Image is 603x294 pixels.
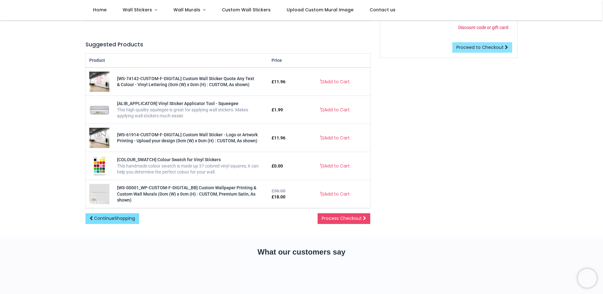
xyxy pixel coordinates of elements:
[123,7,152,13] span: Wall Stickers
[272,135,285,140] span: £
[274,188,285,193] span: 36.00
[94,215,135,221] span: Continue
[316,77,354,87] a: Add to Cart
[89,184,109,204] img: [WS-00001_WP-CUSTOM-F-DIGITAL_BB] Custom Wallpaper Printing & Custom Wall Murals (0cm (W) x 0cm (...
[272,194,285,199] span: £
[222,7,271,13] span: Custom Wall Stickers
[114,215,135,221] span: Shopping
[268,54,299,68] th: Price
[85,213,139,224] a: ContinueShopping
[89,107,109,112] a: [ALIB_APPLICATOR] Vinyl Sticker Applicator Tool - Squeegee
[93,7,107,13] span: Home
[274,194,285,199] span: 18.00
[287,7,354,13] span: Upload Custom Mural Image
[89,79,109,84] a: [WS-74142-CUSTOM-F-DIGITAL] Custom Wall Sticker Quote Any Text & Colour - Vinyl Lettering (0cm (W...
[318,213,370,224] a: Process Checkout
[578,269,597,288] iframe: Brevo live chat
[370,7,395,13] span: Contact us
[456,44,504,50] span: Proceed to Checkout
[272,79,285,84] span: £
[92,156,107,176] img: [COLOUR_SWATCH] Colour Swatch for Vinyl Stickers
[89,72,109,92] img: [WS-74142-CUSTOM-F-DIGITAL] Custom Wall Sticker Quote Any Text & Colour - Vinyl Lettering (0cm (W...
[117,101,238,106] a: [ALIB_APPLICATOR] Vinyl Sticker Applicator Tool - Squeegee
[85,247,518,257] h2: What our customers say
[89,100,109,120] img: [ALIB_APPLICATOR] Vinyl Sticker Applicator Tool - Squeegee
[89,191,109,196] a: [WS-00001_WP-CUSTOM-F-DIGITAL_BB] Custom Wallpaper Printing & Custom Wall Murals (0cm (W) x 0cm (...
[316,161,354,172] a: Add to Cart
[117,132,258,144] a: [WS-61914-CUSTOM-F-DIGITAL] Custom Wall Sticker - Logo or Artwork Printing - Upload your design (...
[274,135,285,140] span: 11.96
[85,41,370,49] h5: Suggested Products
[322,215,362,221] span: Process Checkout
[117,107,264,119] div: This high quality squeegee is great for applying wall stickers. Makes applying wall stickers much...
[85,54,268,68] th: Product
[458,25,508,30] a: Discount code or gift card
[316,189,354,200] a: Add to Cart
[117,76,254,87] a: [WS-74142-CUSTOM-F-DIGITAL] Custom Wall Sticker Quote Any Text & Colour - Vinyl Lettering (0cm (W...
[316,133,354,144] a: Add to Cart
[274,107,283,112] span: 1.99
[452,42,512,53] a: Proceed to Checkout
[272,107,283,112] span: £
[92,163,107,168] a: [COLOUR_SWATCH] Colour Swatch for Vinyl Stickers
[274,163,283,168] span: 0.00
[316,105,354,115] a: Add to Cart
[117,185,256,203] a: [WS-00001_WP-CUSTOM-F-DIGITAL_BB] Custom Wallpaper Printing & Custom Wall Murals (0cm (W) x 0cm (...
[117,163,264,175] div: This handmade colour swatch is made up 37 colored vinyl squares, it can help you determine the pe...
[117,157,221,162] a: [COLOUR_SWATCH] Colour Swatch for Vinyl Stickers
[272,163,283,168] span: £
[89,128,109,148] img: [WS-61914-CUSTOM-F-DIGITAL] Custom Wall Sticker - Logo or Artwork Printing - Upload your design (...
[272,188,285,193] del: £
[89,135,109,140] a: [WS-61914-CUSTOM-F-DIGITAL] Custom Wall Sticker - Logo or Artwork Printing - Upload your design (...
[173,7,200,13] span: Wall Murals
[274,79,285,84] span: 11.96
